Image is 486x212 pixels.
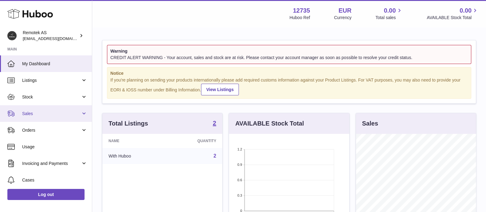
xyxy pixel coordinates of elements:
[22,127,81,133] span: Orders
[290,15,310,21] div: Huboo Ref
[22,111,81,117] span: Sales
[384,6,396,15] span: 0.00
[23,36,90,41] span: [EMAIL_ADDRESS][DOMAIN_NAME]
[7,189,85,200] a: Log out
[22,61,87,67] span: My Dashboard
[110,48,468,54] strong: Warning
[201,84,239,95] a: View Listings
[22,78,81,83] span: Listings
[166,134,222,148] th: Quantity
[22,94,81,100] span: Stock
[213,153,216,158] a: 2
[238,147,242,151] text: 1.2
[460,6,472,15] span: 0.00
[102,148,166,164] td: With Huboo
[238,194,242,197] text: 0.3
[238,178,242,182] text: 0.6
[375,6,403,21] a: 0.00 Total sales
[110,77,468,96] div: If you're planning on sending your products internationally please add required customs informati...
[238,163,242,166] text: 0.9
[23,30,78,42] div: Remotek AS
[22,177,87,183] span: Cases
[110,70,468,76] strong: Notice
[235,119,304,128] h3: AVAILABLE Stock Total
[213,120,216,126] strong: 2
[213,120,216,127] a: 2
[7,31,17,40] img: internalAdmin-12735@internal.huboo.com
[427,6,479,21] a: 0.00 AVAILABLE Stock Total
[375,15,403,21] span: Total sales
[110,55,468,61] div: CREDIT ALERT WARNING - Your account, sales and stock are at risk. Please contact your account man...
[22,144,87,150] span: Usage
[427,15,479,21] span: AVAILABLE Stock Total
[293,6,310,15] strong: 12735
[109,119,148,128] h3: Total Listings
[338,6,351,15] strong: EUR
[102,134,166,148] th: Name
[334,15,352,21] div: Currency
[362,119,378,128] h3: Sales
[22,161,81,166] span: Invoicing and Payments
